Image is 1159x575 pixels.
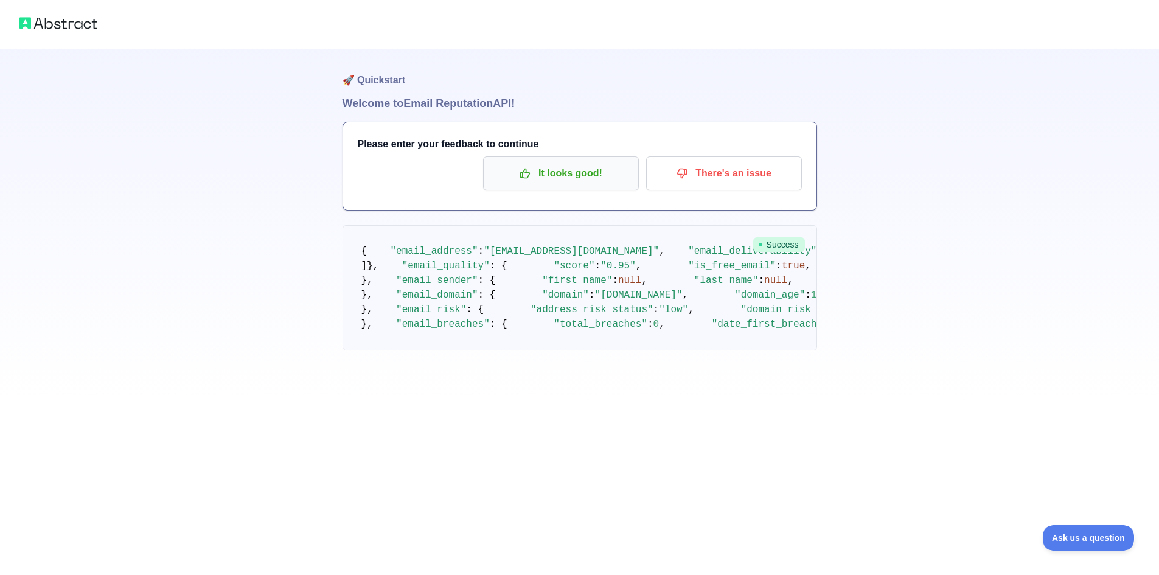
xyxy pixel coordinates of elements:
[647,319,653,330] span: :
[492,163,630,184] p: It looks good!
[478,246,484,257] span: :
[466,304,484,315] span: : {
[589,290,595,301] span: :
[361,246,367,257] span: {
[636,260,642,271] span: ,
[787,275,793,286] span: ,
[478,275,496,286] span: : {
[659,319,665,330] span: ,
[531,304,653,315] span: "address_risk_status"
[542,275,612,286] span: "first_name"
[758,275,764,286] span: :
[1043,525,1135,551] iframe: Toggle Customer Support
[595,260,601,271] span: :
[641,275,647,286] span: ,
[358,137,802,152] h3: Please enter your feedback to continue
[542,290,589,301] span: "domain"
[811,290,840,301] span: 10960
[782,260,805,271] span: true
[655,163,793,184] p: There's an issue
[776,260,782,271] span: :
[554,260,594,271] span: "score"
[694,275,759,286] span: "last_name"
[343,49,817,95] h1: 🚀 Quickstart
[484,246,659,257] span: "[EMAIL_ADDRESS][DOMAIN_NAME]"
[478,290,496,301] span: : {
[741,304,858,315] span: "domain_risk_status"
[396,275,478,286] span: "email_sender"
[600,260,636,271] span: "0.95"
[659,304,688,315] span: "low"
[554,319,647,330] span: "total_breaches"
[646,156,802,190] button: There's an issue
[391,246,478,257] span: "email_address"
[618,275,641,286] span: null
[653,319,660,330] span: 0
[688,304,694,315] span: ,
[805,290,811,301] span: :
[712,319,835,330] span: "date_first_breached"
[688,260,776,271] span: "is_free_email"
[402,260,490,271] span: "email_quality"
[683,290,689,301] span: ,
[735,290,805,301] span: "domain_age"
[595,290,683,301] span: "[DOMAIN_NAME]"
[396,319,490,330] span: "email_breaches"
[396,290,478,301] span: "email_domain"
[753,237,805,252] span: Success
[490,260,507,271] span: : {
[688,246,816,257] span: "email_deliverability"
[490,319,507,330] span: : {
[19,15,97,32] img: Abstract logo
[612,275,618,286] span: :
[805,260,811,271] span: ,
[483,156,639,190] button: It looks good!
[659,246,665,257] span: ,
[396,304,466,315] span: "email_risk"
[653,304,660,315] span: :
[343,95,817,112] h1: Welcome to Email Reputation API!
[764,275,787,286] span: null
